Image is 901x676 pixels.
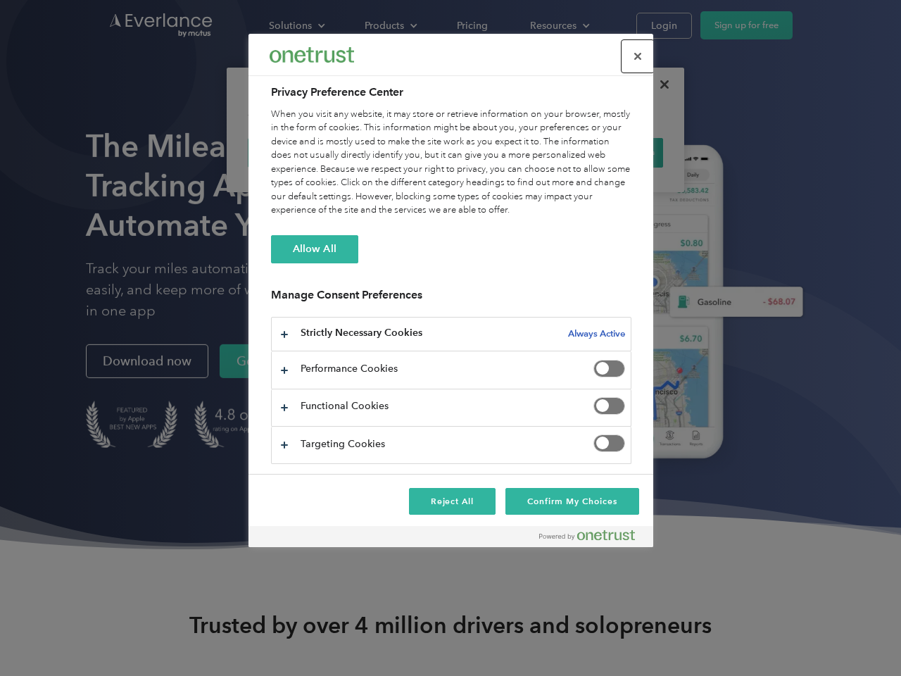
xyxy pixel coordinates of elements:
[409,488,496,515] button: Reject All
[539,530,646,547] a: Powered by OneTrust Opens in a new Tab
[248,34,653,547] div: Preference center
[271,84,631,101] h2: Privacy Preference Center
[271,288,631,310] h3: Manage Consent Preferences
[505,488,638,515] button: Confirm My Choices
[270,47,354,62] img: Everlance
[248,34,653,547] div: Privacy Preference Center
[539,530,635,541] img: Powered by OneTrust Opens in a new Tab
[270,41,354,69] div: Everlance
[271,235,358,263] button: Allow All
[271,108,631,218] div: When you visit any website, it may store or retrieve information on your browser, mostly in the f...
[622,41,653,72] button: Close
